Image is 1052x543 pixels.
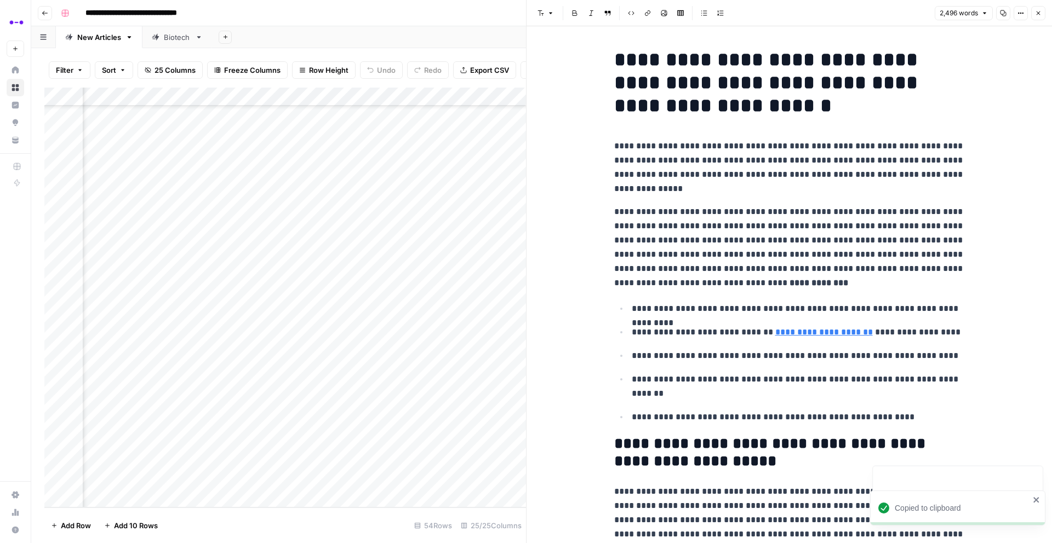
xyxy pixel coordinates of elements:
[7,114,24,131] a: Opportunities
[164,32,191,43] div: Biotech
[56,26,142,48] a: New Articles
[142,26,212,48] a: Biotech
[207,61,288,79] button: Freeze Columns
[7,131,24,149] a: Your Data
[61,520,91,531] span: Add Row
[360,61,403,79] button: Undo
[424,65,442,76] span: Redo
[309,65,348,76] span: Row Height
[470,65,509,76] span: Export CSV
[102,65,116,76] span: Sort
[895,502,1030,513] div: Copied to clipboard
[56,65,73,76] span: Filter
[935,6,993,20] button: 2,496 words
[114,520,158,531] span: Add 10 Rows
[377,65,396,76] span: Undo
[7,521,24,539] button: Help + Support
[98,517,164,534] button: Add 10 Rows
[155,65,196,76] span: 25 Columns
[1033,495,1040,504] button: close
[7,96,24,114] a: Insights
[138,61,203,79] button: 25 Columns
[49,61,90,79] button: Filter
[410,517,456,534] div: 54 Rows
[292,61,356,79] button: Row Height
[453,61,516,79] button: Export CSV
[7,13,26,32] img: Abacum Logo
[7,504,24,521] a: Usage
[95,61,133,79] button: Sort
[7,9,24,36] button: Workspace: Abacum
[224,65,281,76] span: Freeze Columns
[44,517,98,534] button: Add Row
[407,61,449,79] button: Redo
[456,517,526,534] div: 25/25 Columns
[940,8,978,18] span: 2,496 words
[77,32,121,43] div: New Articles
[7,61,24,79] a: Home
[7,486,24,504] a: Settings
[7,79,24,96] a: Browse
